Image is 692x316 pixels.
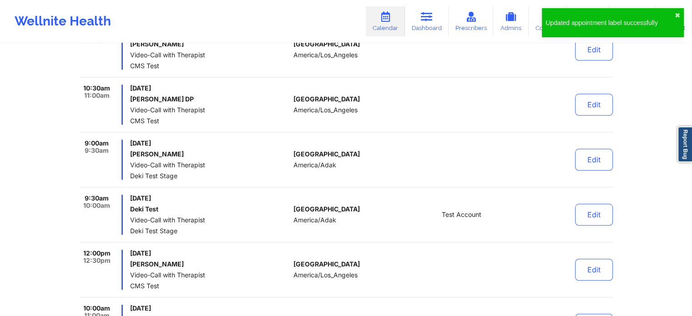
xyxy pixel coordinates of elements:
span: [GEOGRAPHIC_DATA] [293,95,360,103]
span: [DATE] [130,305,290,312]
button: Edit [575,259,613,281]
span: [DATE] [130,195,290,202]
span: Test Account [442,211,481,218]
span: 11:00am [84,92,110,99]
span: 10:30am [83,85,110,92]
h6: [PERSON_NAME] [130,261,290,268]
span: America/Los_Angeles [293,106,358,114]
button: Edit [575,149,613,171]
h6: Deki Test [130,206,290,213]
span: Video-Call with Therapist [130,161,290,169]
span: America/Adak [293,216,336,224]
h6: [PERSON_NAME] [130,40,290,48]
span: Video-Call with Therapist [130,51,290,59]
span: [GEOGRAPHIC_DATA] [293,206,360,213]
span: 10:00am [83,305,110,312]
span: 12:30pm [83,257,111,264]
span: [DATE] [130,250,290,257]
button: close [675,12,680,19]
span: Video-Call with Therapist [130,106,290,114]
span: [GEOGRAPHIC_DATA] [293,261,360,268]
span: [GEOGRAPHIC_DATA] [293,150,360,158]
span: 9:30am [85,147,109,154]
span: [DATE] [130,140,290,147]
span: [GEOGRAPHIC_DATA] [293,40,360,48]
span: America/Adak [293,161,336,169]
h6: [PERSON_NAME] DP [130,95,290,103]
a: Dashboard [405,6,449,36]
span: CMS Test [130,117,290,125]
a: Report Bug [677,126,692,162]
a: Admins [493,6,529,36]
span: Video-Call with Therapist [130,271,290,279]
span: America/Los_Angeles [293,51,358,59]
span: 10:00am [83,202,110,209]
span: America/Los_Angeles [293,271,358,279]
span: Deki Test Stage [130,227,290,235]
a: Calendar [366,6,405,36]
h6: [PERSON_NAME] [130,150,290,158]
span: Deki Test Stage [130,172,290,180]
div: Updated appointment label successfully [546,18,675,27]
button: Edit [575,204,613,226]
span: Video-Call with Therapist [130,216,290,224]
a: Coaches [529,6,566,36]
span: 9:00am [85,140,109,147]
span: 9:30am [85,195,109,202]
span: [DATE] [130,85,290,92]
span: CMS Test [130,282,290,290]
a: Prescribers [449,6,494,36]
span: 12:00pm [83,250,111,257]
span: CMS Test [130,62,290,70]
button: Edit [575,39,613,60]
button: Edit [575,94,613,115]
